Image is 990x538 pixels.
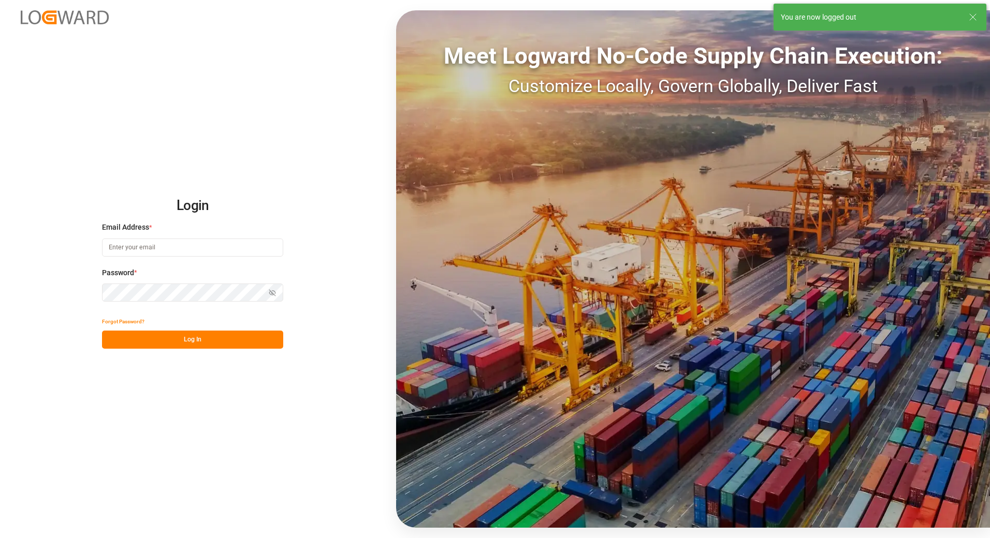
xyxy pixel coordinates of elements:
[102,331,283,349] button: Log In
[102,312,144,331] button: Forgot Password?
[21,10,109,24] img: Logward_new_orange.png
[396,73,990,99] div: Customize Locally, Govern Globally, Deliver Fast
[102,238,283,257] input: Enter your email
[102,222,149,233] span: Email Address
[781,12,959,23] div: You are now logged out
[396,39,990,73] div: Meet Logward No-Code Supply Chain Execution:
[102,189,283,222] h2: Login
[102,267,134,278] span: Password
